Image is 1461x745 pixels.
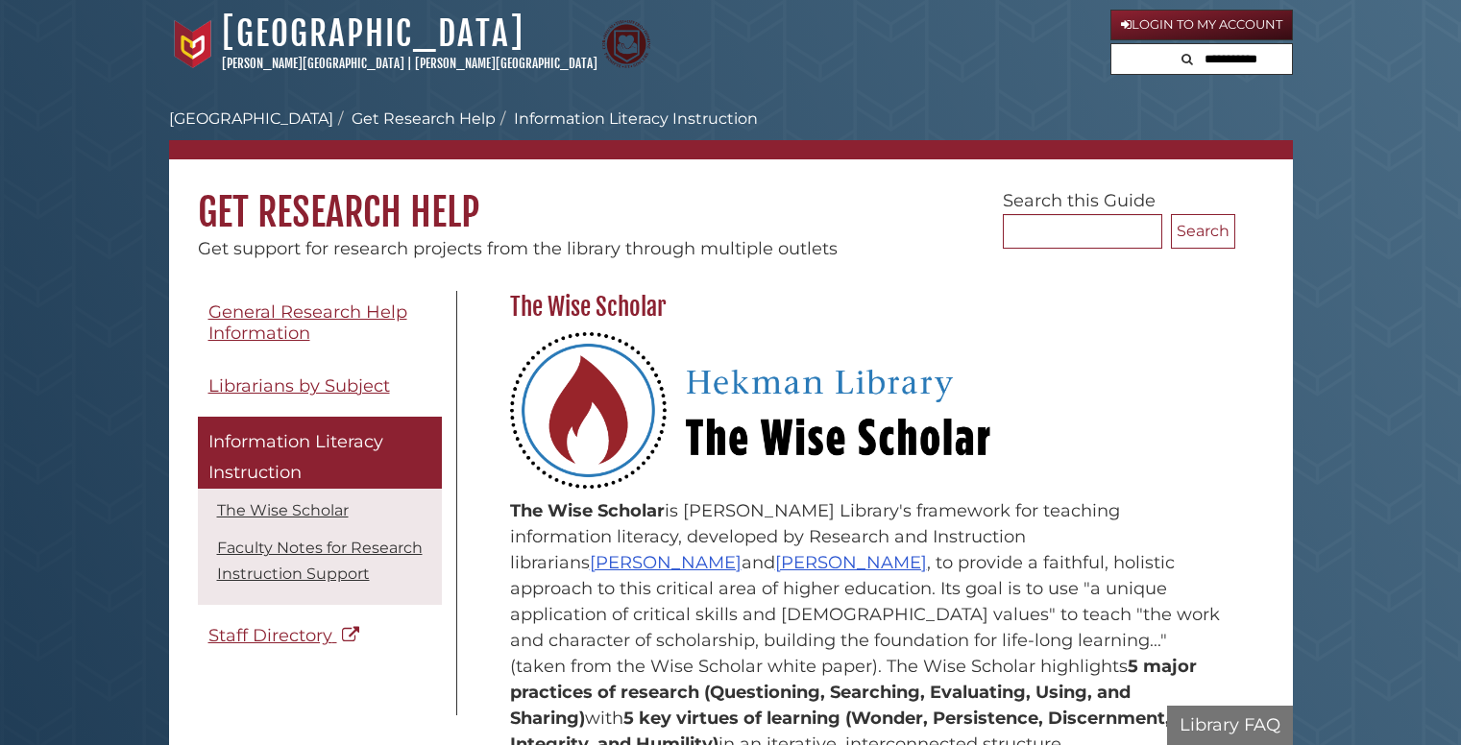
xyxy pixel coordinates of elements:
[208,375,390,397] span: Librarians by Subject
[198,291,442,355] a: General Research Help Information
[407,56,412,71] span: |
[222,56,404,71] a: [PERSON_NAME][GEOGRAPHIC_DATA]
[415,56,597,71] a: [PERSON_NAME][GEOGRAPHIC_DATA]
[198,238,838,259] span: Get support for research projects from the library through multiple outlets
[198,614,442,658] a: Staff Directory
[602,20,650,68] img: Calvin Theological Seminary
[1171,214,1235,249] button: Search
[496,108,758,131] li: Information Literacy Instruction
[217,539,423,583] a: Faculty Notes for Research Instruction Support
[198,291,442,667] div: Guide Pages
[217,501,349,519] a: The Wise Scholar
[169,159,1293,236] h1: Get Research Help
[1176,44,1199,70] button: Search
[208,301,407,345] span: General Research Help Information
[208,431,383,483] span: Information Literacy Instruction
[352,109,496,128] a: Get Research Help
[510,656,1197,729] strong: 5 major practices of research (Questioning, Searching, Evaluating, Using, and Sharing)
[208,625,332,646] span: Staff Directory
[590,552,742,573] a: [PERSON_NAME]
[775,552,927,573] a: [PERSON_NAME]
[198,417,442,489] a: Information Literacy Instruction
[1110,10,1293,40] a: Login to My Account
[169,20,217,68] img: Calvin University
[500,292,1235,323] h2: The Wise Scholar
[198,365,442,408] a: Librarians by Subject
[169,108,1293,159] nav: breadcrumb
[222,12,524,55] a: [GEOGRAPHIC_DATA]
[1167,706,1293,745] button: Library FAQ
[1181,53,1193,65] i: Search
[510,500,665,521] strong: The Wise Scholar
[169,109,333,128] a: [GEOGRAPHIC_DATA]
